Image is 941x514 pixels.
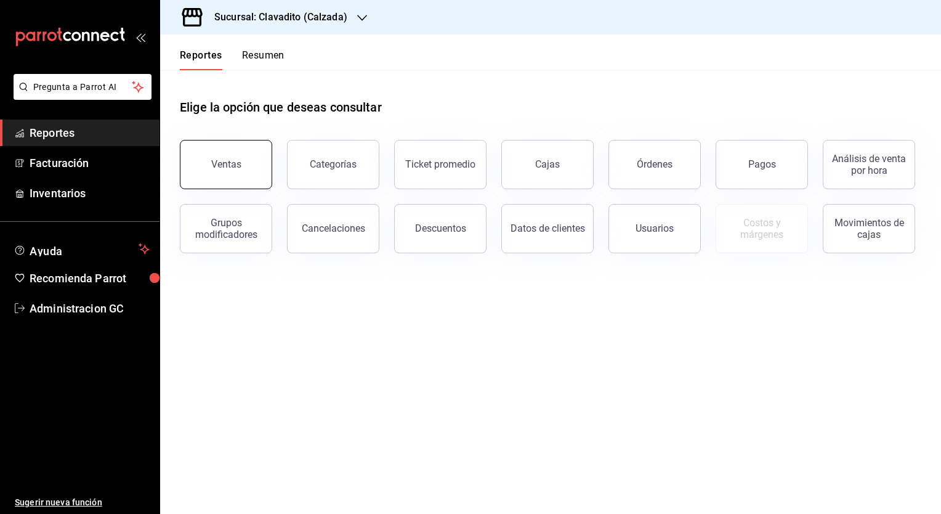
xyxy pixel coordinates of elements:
span: Reportes [30,124,150,141]
h1: Elige la opción que deseas consultar [180,98,382,116]
div: navigation tabs [180,49,285,70]
div: Órdenes [637,158,672,170]
h3: Sucursal: Clavadito (Calzada) [204,10,347,25]
div: Cajas [535,157,560,172]
button: Datos de clientes [501,204,594,253]
button: Pagos [716,140,808,189]
div: Datos de clientes [511,222,585,234]
span: Administracion GC [30,300,150,317]
button: Grupos modificadores [180,204,272,253]
button: Cancelaciones [287,204,379,253]
span: Sugerir nueva función [15,496,150,509]
a: Cajas [501,140,594,189]
button: Contrata inventarios para ver este reporte [716,204,808,253]
div: Categorías [310,158,357,170]
button: Categorías [287,140,379,189]
button: open_drawer_menu [135,32,145,42]
button: Ticket promedio [394,140,487,189]
span: Ayuda [30,242,134,256]
button: Movimientos de cajas [823,204,915,253]
div: Usuarios [636,222,674,234]
div: Cancelaciones [302,222,365,234]
div: Pagos [748,158,776,170]
div: Movimientos de cajas [831,217,907,240]
a: Pregunta a Parrot AI [9,89,151,102]
button: Órdenes [608,140,701,189]
div: Análisis de venta por hora [831,153,907,176]
button: Resumen [242,49,285,70]
div: Ventas [211,158,241,170]
button: Usuarios [608,204,701,253]
div: Descuentos [415,222,466,234]
div: Grupos modificadores [188,217,264,240]
button: Ventas [180,140,272,189]
button: Reportes [180,49,222,70]
span: Pregunta a Parrot AI [33,81,132,94]
span: Recomienda Parrot [30,270,150,287]
button: Descuentos [394,204,487,253]
div: Costos y márgenes [724,217,800,240]
button: Análisis de venta por hora [823,140,915,189]
div: Ticket promedio [405,158,475,170]
span: Facturación [30,155,150,171]
span: Inventarios [30,185,150,202]
button: Pregunta a Parrot AI [14,74,151,100]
